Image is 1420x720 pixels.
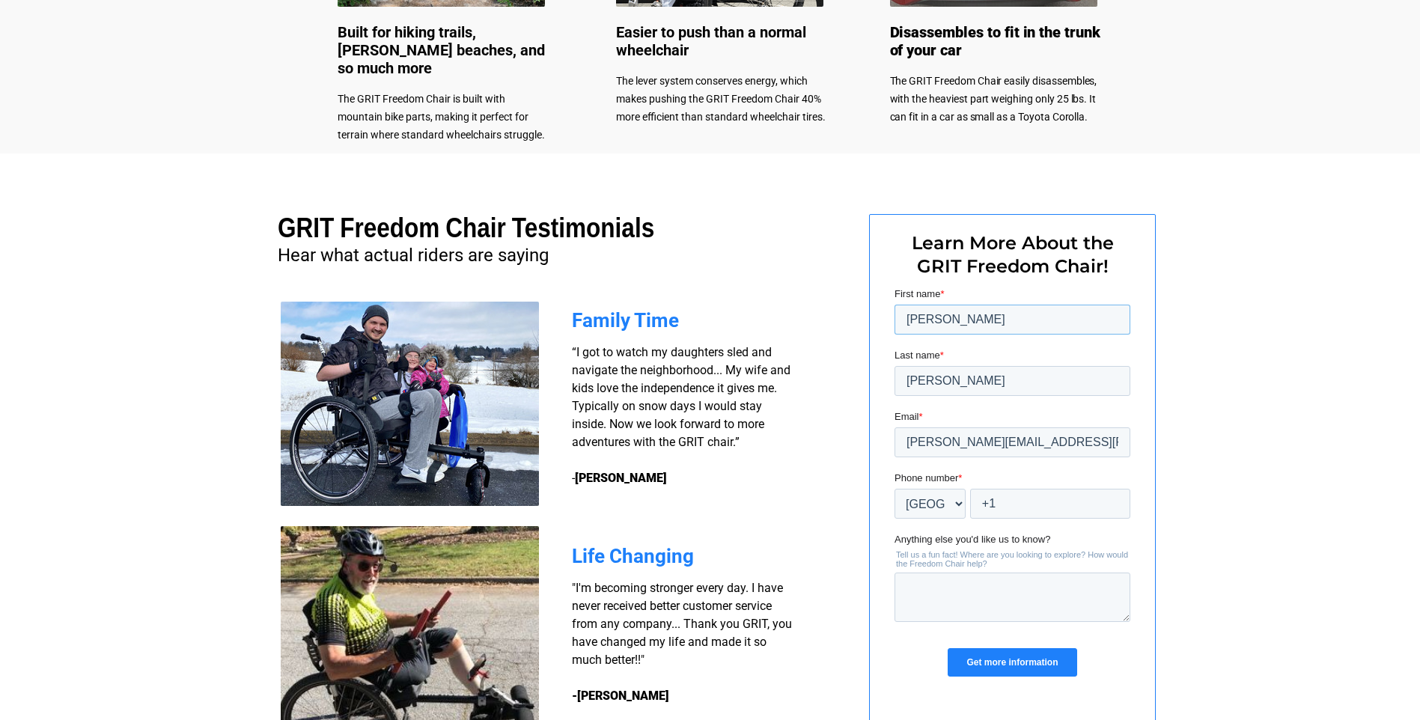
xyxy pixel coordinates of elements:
span: The GRIT Freedom Chair easily disassembles, with the heaviest part weighing only 25 lbs. It can f... [890,75,1097,123]
strong: [PERSON_NAME] [575,471,667,485]
span: “I got to watch my daughters sled and navigate the neighborhood... My wife and kids love the inde... [572,345,790,485]
iframe: Form 0 [895,287,1130,689]
span: The lever system conserves energy, which makes pushing the GRIT Freedom Chair 40% more efficient ... [616,75,826,123]
span: Built for hiking trails, [PERSON_NAME] beaches, and so much more [338,23,545,77]
span: Easier to push than a normal wheelchair [616,23,806,59]
span: Life Changing [572,545,694,567]
span: Hear what actual riders are saying [278,245,549,266]
span: Learn More About the GRIT Freedom Chair! [912,232,1114,277]
span: "I'm becoming stronger every day. I have never received better customer service from any company.... [572,581,792,667]
strong: -[PERSON_NAME] [572,689,669,703]
span: GRIT Freedom Chair Testimonials [278,213,654,243]
span: Family Time [572,309,679,332]
span: The GRIT Freedom Chair is built with mountain bike parts, making it perfect for terrain where sta... [338,93,545,141]
span: Disassembles to fit in the trunk of your car [890,23,1100,59]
